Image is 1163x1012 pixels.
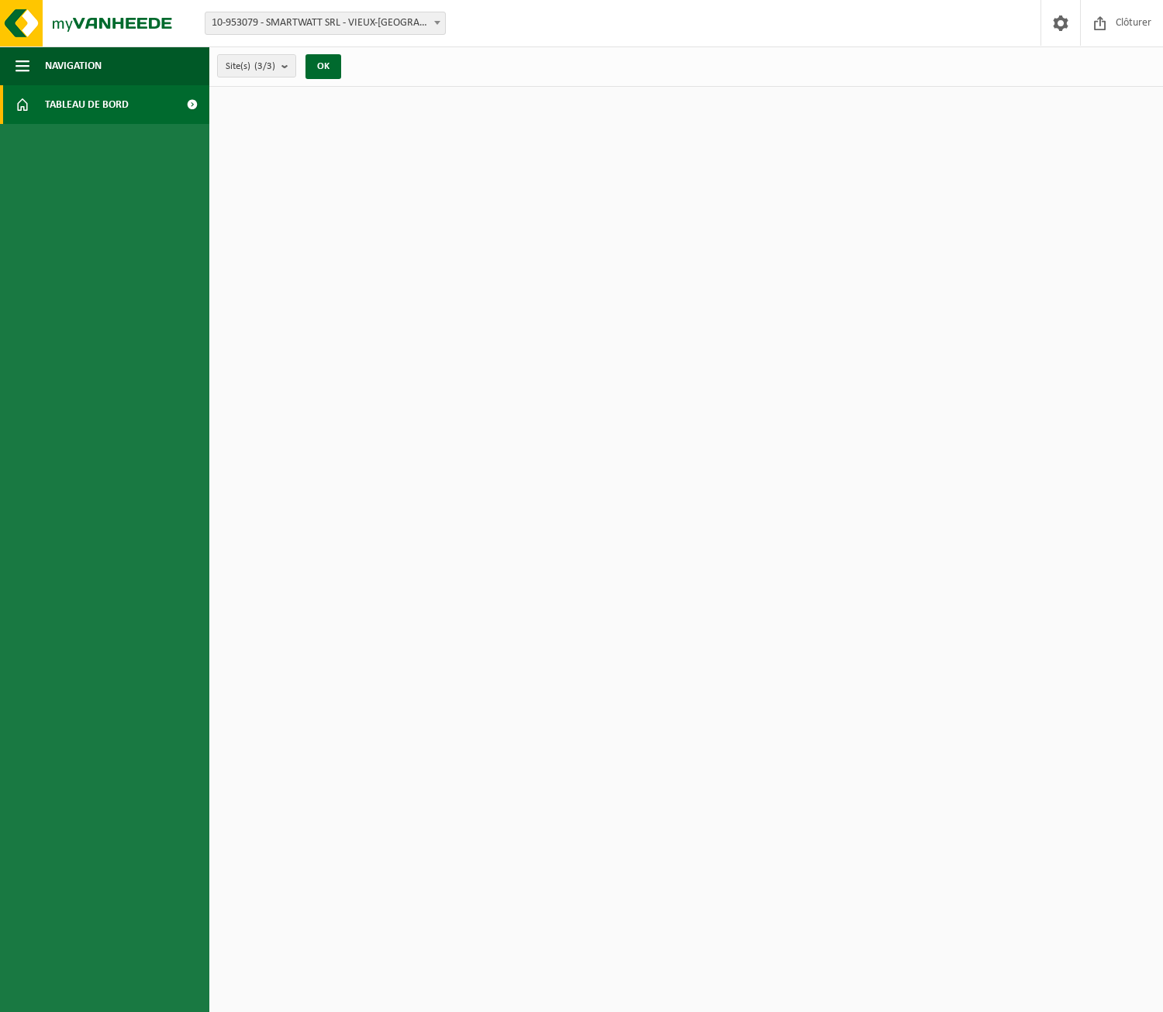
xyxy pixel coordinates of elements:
button: Site(s)(3/3) [217,54,296,77]
span: Navigation [45,46,102,85]
span: 10-953079 - SMARTWATT SRL - VIEUX-GENAPPE [205,12,446,35]
span: 10-953079 - SMARTWATT SRL - VIEUX-GENAPPE [205,12,445,34]
button: OK [305,54,341,79]
count: (3/3) [254,61,275,71]
span: Site(s) [226,55,275,78]
span: Tableau de bord [45,85,129,124]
